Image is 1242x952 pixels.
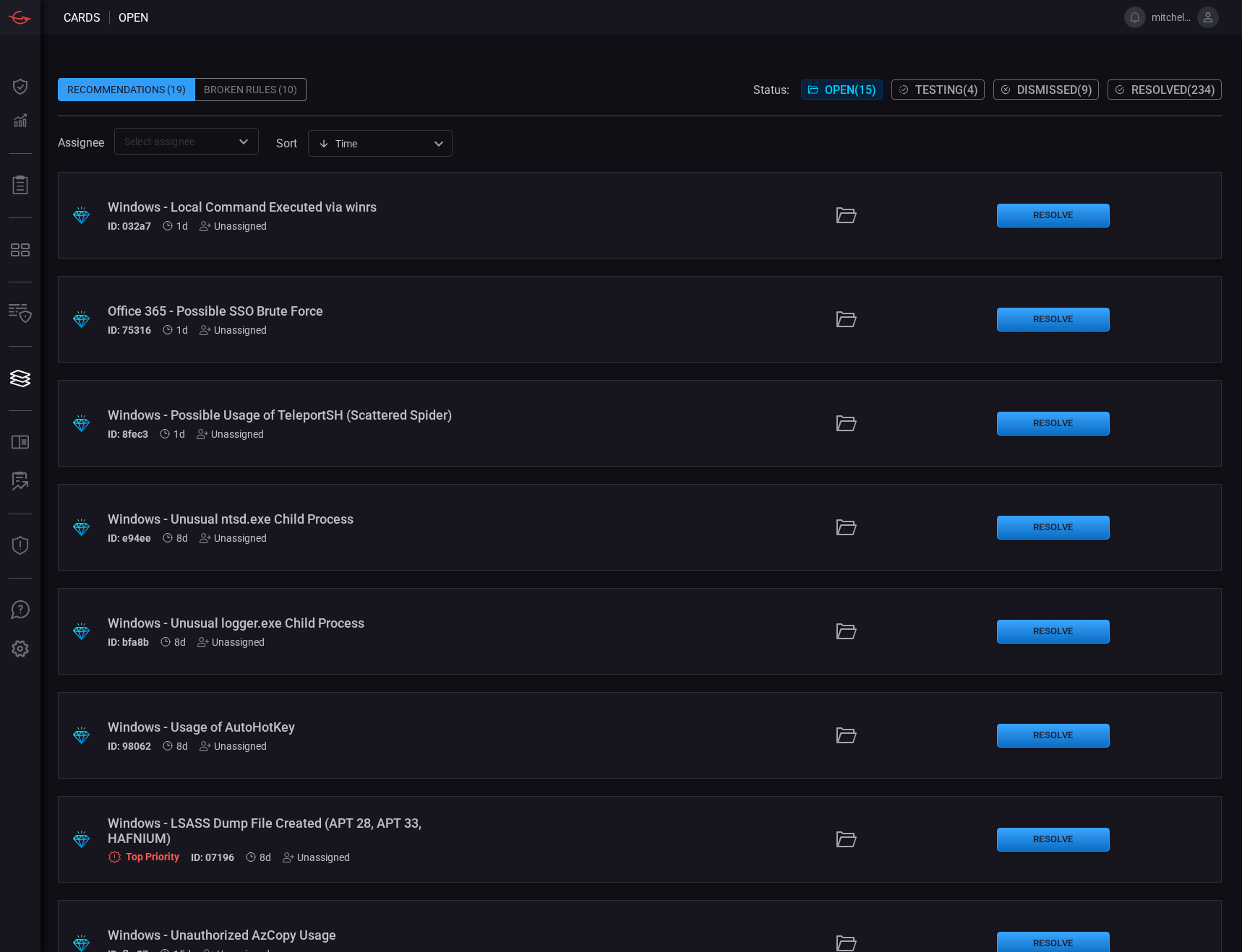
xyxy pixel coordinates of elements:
span: Cards [64,11,100,25]
div: Unassigned [197,428,264,440]
span: Sep 29, 2025 5:22 AM [174,428,185,440]
h5: ID: 98062 [108,740,151,752]
span: Assignee [58,136,104,150]
button: Ask Us A Question [3,593,38,628]
button: Dashboard [3,69,38,104]
div: Windows - Usage of AutoHotKey [108,719,484,735]
span: Sep 29, 2025 5:26 AM [176,220,188,232]
button: Reports [3,168,38,203]
h5: ID: 75316 [108,324,151,336]
button: Resolve [997,204,1110,228]
button: Rule Catalog [3,425,38,460]
button: Resolve [997,412,1110,436]
div: Unassigned [283,852,350,863]
h5: ID: 032a7 [108,220,151,232]
button: Dismissed(9) [993,79,1099,100]
h5: ID: 8fec3 [108,428,148,440]
div: Windows - LSASS Dump File Created (APT 28, APT 33, HAFNIUM) [108,815,484,846]
div: Windows - Unusual ntsd.exe Child Process [108,511,484,527]
button: Preferences [3,632,38,667]
div: Unassigned [200,740,267,752]
span: Resolved ( 234 ) [1131,83,1215,97]
h5: ID: 07196 [191,852,234,864]
span: open [119,11,148,25]
button: Detections [3,104,38,139]
label: sort [276,137,297,150]
button: Inventory [3,297,38,332]
span: Status: [753,83,789,97]
div: Unassigned [200,220,267,232]
span: Sep 22, 2025 3:22 AM [260,852,271,863]
div: Windows - Unauthorized AzCopy Usage [108,927,484,943]
button: Testing(4) [891,79,985,100]
button: Resolve [997,828,1110,852]
div: Recommendations (19) [58,78,195,101]
button: Threat Intelligence [3,529,38,563]
span: Sep 22, 2025 3:22 AM [176,740,188,752]
span: Open ( 15 ) [825,83,876,97]
div: Unassigned [200,532,267,544]
button: Cards [3,361,38,396]
span: mitchellbernadsky [1152,12,1191,23]
span: Sep 22, 2025 3:23 AM [176,532,188,544]
span: Testing ( 4 ) [915,83,978,97]
button: Resolve [997,724,1110,748]
button: Resolve [997,308,1110,332]
div: Windows - Unusual logger.exe Child Process [108,615,484,631]
h5: ID: bfa8b [108,636,149,648]
div: Windows - Local Command Executed via winrs [108,199,484,215]
div: Unassigned [197,636,265,648]
h5: ID: e94ee [108,532,151,544]
span: Dismissed ( 9 ) [1017,83,1092,97]
div: Time [318,137,429,151]
button: Open(15) [801,79,883,100]
button: ALERT ANALYSIS [3,464,38,499]
button: MITRE - Detection Posture [3,233,38,267]
button: Resolved(234) [1108,79,1222,100]
div: Office 365 - Possible SSO Brute Force [108,303,484,319]
button: Resolve [997,620,1110,644]
button: Resolve [997,516,1110,540]
div: Top Priority [108,850,179,864]
input: Select assignee [119,132,231,150]
div: Unassigned [200,324,267,336]
span: Sep 22, 2025 3:23 AM [174,636,186,648]
span: Sep 29, 2025 5:26 AM [176,324,188,336]
div: Windows - Possible Usage of TeleportSH (Scattered Spider) [108,407,484,423]
div: Broken Rules (10) [195,78,307,101]
button: Open [234,131,254,152]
